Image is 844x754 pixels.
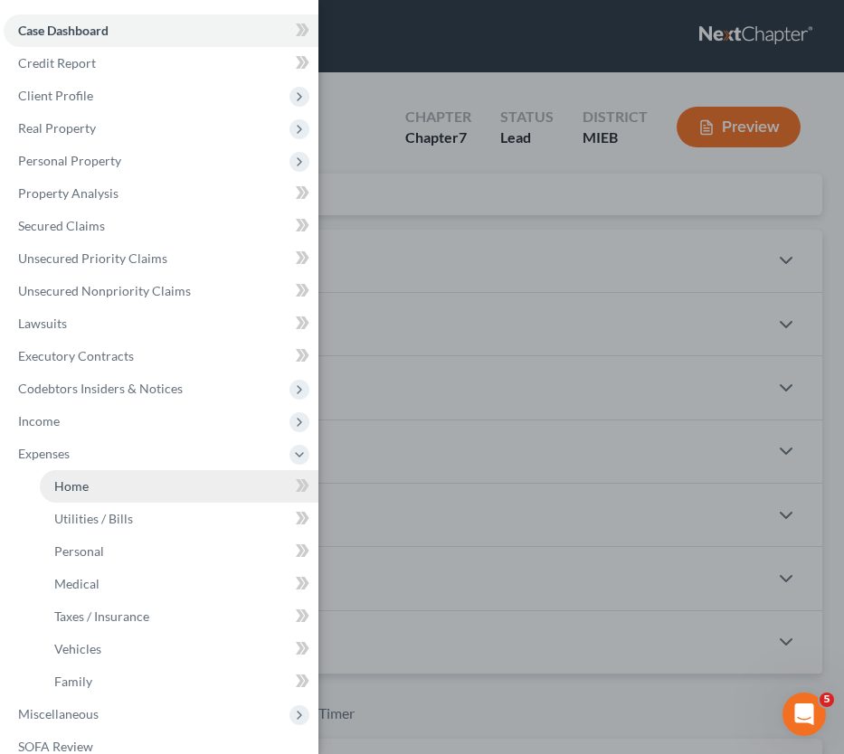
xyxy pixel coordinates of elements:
[40,535,318,568] a: Personal
[54,608,149,624] span: Taxes / Insurance
[18,23,109,38] span: Case Dashboard
[18,218,105,233] span: Secured Claims
[18,348,134,363] span: Executory Contracts
[40,600,318,633] a: Taxes / Insurance
[18,706,99,721] span: Miscellaneous
[40,470,318,503] a: Home
[782,693,826,736] iframe: Intercom live chat
[40,633,318,665] a: Vehicles
[54,674,92,689] span: Family
[40,665,318,698] a: Family
[18,283,191,298] span: Unsecured Nonpriority Claims
[18,446,70,461] span: Expenses
[4,307,318,340] a: Lawsuits
[18,120,96,136] span: Real Property
[18,185,119,201] span: Property Analysis
[40,503,318,535] a: Utilities / Bills
[4,177,318,210] a: Property Analysis
[54,511,133,526] span: Utilities / Bills
[18,413,60,429] span: Income
[4,47,318,80] a: Credit Report
[18,153,121,168] span: Personal Property
[54,543,104,559] span: Personal
[18,381,183,396] span: Codebtors Insiders & Notices
[54,478,89,494] span: Home
[18,55,96,71] span: Credit Report
[4,242,318,275] a: Unsecured Priority Claims
[54,576,100,591] span: Medical
[18,739,93,754] span: SOFA Review
[4,210,318,242] a: Secured Claims
[54,641,101,656] span: Vehicles
[18,250,167,266] span: Unsecured Priority Claims
[4,275,318,307] a: Unsecured Nonpriority Claims
[18,316,67,331] span: Lawsuits
[4,340,318,372] a: Executory Contracts
[18,88,93,103] span: Client Profile
[820,693,834,707] span: 5
[4,14,318,47] a: Case Dashboard
[40,568,318,600] a: Medical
